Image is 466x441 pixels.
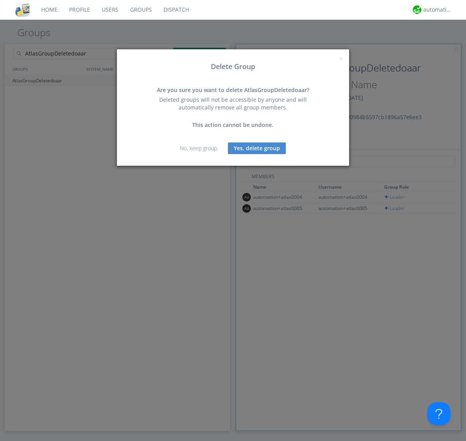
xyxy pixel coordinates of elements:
img: d2d01cd9b4174d08988066c6d424eccd [413,5,421,14]
div: Deleted groups will not be accessible by anyone and will automatically remove all group members. [150,96,316,111]
div: automation+atlas [423,6,452,14]
h3: Delete Group [123,63,343,71]
div: Are you sure you want to delete AtlasGroupDeletedoaar? [150,86,316,94]
div: This action cannot be undone. [150,121,316,129]
button: Yes, delete group [228,142,286,154]
a: No, keep group. [180,144,218,152]
img: cddb5a64eb264b2086981ab96f4c1ba7 [16,3,30,17]
span: × [339,53,343,64]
